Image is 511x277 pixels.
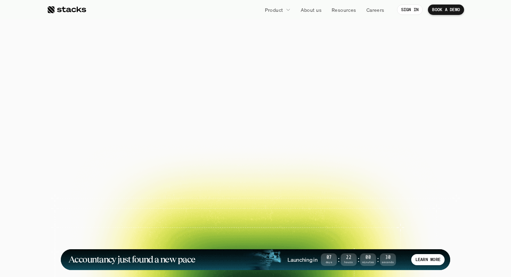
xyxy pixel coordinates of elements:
[185,42,305,73] span: financial
[360,261,376,263] span: Minutes
[311,42,387,73] span: close.
[68,255,195,263] h1: Accountancy just found a new pace
[357,255,360,263] strong: :
[148,235,167,239] h2: Case study
[321,261,337,263] span: Days
[98,235,116,239] h2: Case study
[415,257,440,262] p: LEARN MORE
[384,220,427,226] p: and more
[169,112,342,134] p: Close your books faster, smarter, and risk-free with Stacks, the AI tool for accounting teams.
[98,199,116,203] h2: Case study
[397,5,423,15] a: SIGN IN
[376,255,380,263] strong: :
[148,199,167,203] h2: Case study
[360,256,376,260] span: 00
[321,256,337,260] span: 07
[341,261,357,263] span: Hours
[183,146,247,164] a: BOOK A DEMO
[84,176,127,207] a: Case study
[169,73,342,104] span: Reimagined.
[84,212,127,242] a: Case study
[61,249,450,270] a: Accountancy just found a new paceLaunching in07Days:22Hours:00Minutes:30SecondsLEARN MORE
[301,6,322,14] p: About us
[332,6,356,14] p: Resources
[250,146,328,164] a: EXPLORE PRODUCT
[298,199,317,203] h2: Case study
[124,42,179,73] span: The
[380,261,396,263] span: Seconds
[265,6,283,14] p: Product
[287,256,317,263] h4: Launching in
[284,176,327,207] a: Case study
[327,3,360,16] a: Resources
[401,7,419,12] p: SIGN IN
[134,212,177,242] a: Case study
[337,255,340,263] strong: :
[366,6,384,14] p: Careers
[134,176,177,207] a: Case study
[262,150,316,160] p: EXPLORE PRODUCT
[297,3,326,16] a: About us
[432,7,460,12] p: BOOK A DEMO
[380,256,396,260] span: 30
[341,256,357,260] span: 22
[362,3,389,16] a: Careers
[428,5,464,15] a: BOOK A DEMO
[195,150,235,160] p: BOOK A DEMO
